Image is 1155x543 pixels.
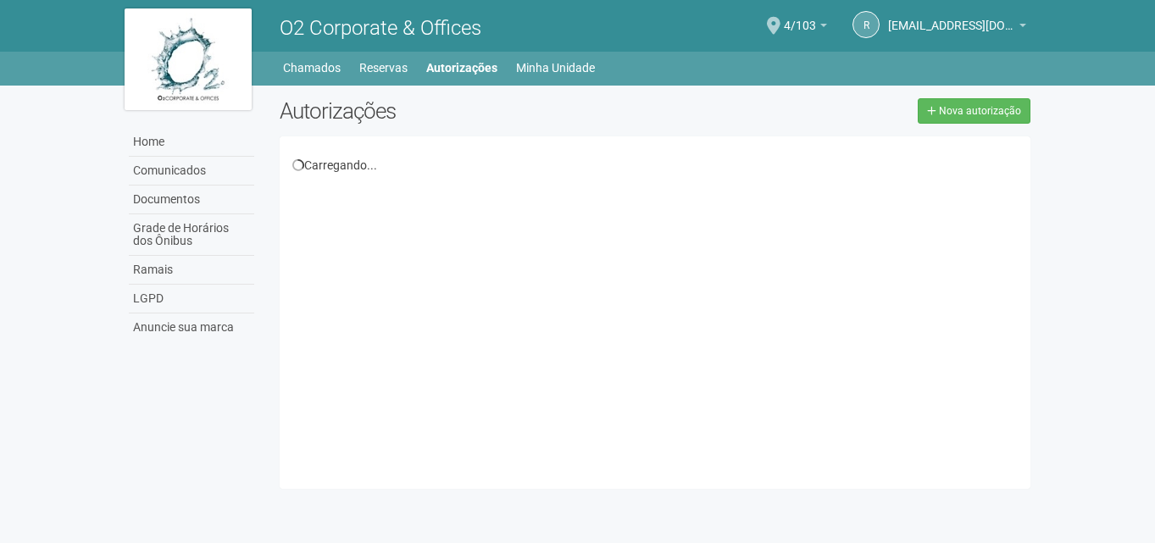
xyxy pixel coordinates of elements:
[784,3,816,32] span: 4/103
[359,56,408,80] a: Reservas
[280,98,642,124] h2: Autorizações
[784,21,827,35] a: 4/103
[280,16,481,40] span: O2 Corporate & Offices
[888,3,1015,32] span: riodejaneiro.o2corporate@regus.com
[939,105,1021,117] span: Nova autorização
[516,56,595,80] a: Minha Unidade
[918,98,1030,124] a: Nova autorização
[129,214,254,256] a: Grade de Horários dos Ônibus
[129,157,254,186] a: Comunicados
[129,285,254,313] a: LGPD
[283,56,341,80] a: Chamados
[852,11,880,38] a: r
[125,8,252,110] img: logo.jpg
[426,56,497,80] a: Autorizações
[129,186,254,214] a: Documentos
[129,128,254,157] a: Home
[888,21,1026,35] a: [EMAIL_ADDRESS][DOMAIN_NAME]
[292,158,1019,173] div: Carregando...
[129,313,254,341] a: Anuncie sua marca
[129,256,254,285] a: Ramais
